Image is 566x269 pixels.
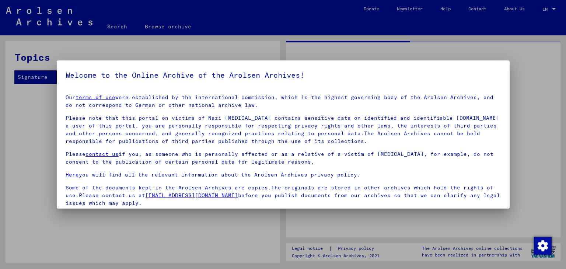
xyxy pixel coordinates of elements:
div: Change consent [534,237,551,254]
a: Here [66,171,79,178]
h5: Welcome to the Online Archive of the Arolsen Archives! [66,69,501,81]
img: Change consent [534,237,552,255]
a: terms of use [76,94,115,101]
p: Please note that this portal on victims of Nazi [MEDICAL_DATA] contains sensitive data on identif... [66,114,501,145]
p: you will find all the relevant information about the Arolsen Archives privacy policy. [66,171,501,179]
a: contact us [85,151,119,157]
p: Some of the documents kept in the Arolsen Archives are copies.The originals are stored in other a... [66,184,501,207]
p: Our were established by the international commission, which is the highest governing body of the ... [66,94,501,109]
p: Please if you, as someone who is personally affected or as a relative of a victim of [MEDICAL_DAT... [66,150,501,166]
a: [EMAIL_ADDRESS][DOMAIN_NAME] [145,192,238,199]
